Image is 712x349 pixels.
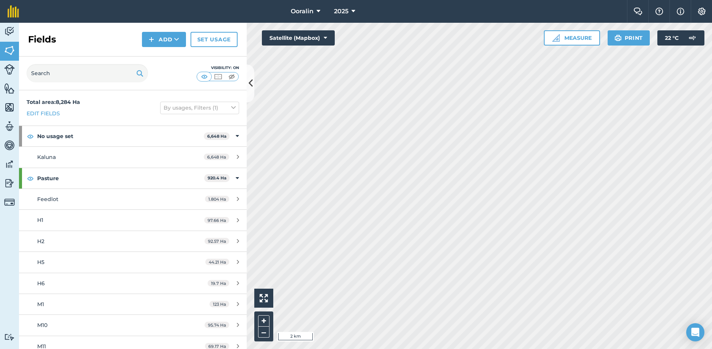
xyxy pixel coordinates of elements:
img: svg+xml;base64,PHN2ZyB4bWxucz0iaHR0cDovL3d3dy53My5vcmcvMjAwMC9zdmciIHdpZHRoPSIxNyIgaGVpZ2h0PSIxNy... [677,7,684,16]
span: 95.74 Ha [205,322,229,328]
span: H6 [37,280,45,287]
a: Feedlot1.804 Ha [19,189,247,209]
span: M1 [37,301,44,308]
span: 2025 [334,7,348,16]
a: H619.7 Ha [19,273,247,294]
img: svg+xml;base64,PD94bWwgdmVyc2lvbj0iMS4wIiBlbmNvZGluZz0idXRmLTgiPz4KPCEtLSBHZW5lcmF0b3I6IEFkb2JlIE... [4,26,15,37]
img: svg+xml;base64,PHN2ZyB4bWxucz0iaHR0cDovL3d3dy53My5vcmcvMjAwMC9zdmciIHdpZHRoPSIxNCIgaGVpZ2h0PSIyNC... [149,35,154,44]
img: svg+xml;base64,PD94bWwgdmVyc2lvbj0iMS4wIiBlbmNvZGluZz0idXRmLTgiPz4KPCEtLSBHZW5lcmF0b3I6IEFkb2JlIE... [4,333,15,341]
img: svg+xml;base64,PHN2ZyB4bWxucz0iaHR0cDovL3d3dy53My5vcmcvMjAwMC9zdmciIHdpZHRoPSIxOCIgaGVpZ2h0PSIyNC... [27,174,34,183]
a: Kaluna6,648 Ha [19,147,247,167]
strong: Pasture [37,168,204,189]
span: 123 Ha [210,301,229,307]
img: svg+xml;base64,PHN2ZyB4bWxucz0iaHR0cDovL3d3dy53My5vcmcvMjAwMC9zdmciIHdpZHRoPSI1MCIgaGVpZ2h0PSI0MC... [200,73,209,80]
span: 44.21 Ha [205,259,229,265]
button: By usages, Filters (1) [160,102,239,114]
img: svg+xml;base64,PHN2ZyB4bWxucz0iaHR0cDovL3d3dy53My5vcmcvMjAwMC9zdmciIHdpZHRoPSIxOCIgaGVpZ2h0PSIyNC... [27,132,34,141]
button: Add [142,32,186,47]
img: svg+xml;base64,PD94bWwgdmVyc2lvbj0iMS4wIiBlbmNvZGluZz0idXRmLTgiPz4KPCEtLSBHZW5lcmF0b3I6IEFkb2JlIE... [4,121,15,132]
img: svg+xml;base64,PD94bWwgdmVyc2lvbj0iMS4wIiBlbmNvZGluZz0idXRmLTgiPz4KPCEtLSBHZW5lcmF0b3I6IEFkb2JlIE... [4,159,15,170]
a: M1095.74 Ha [19,315,247,335]
button: + [258,315,269,327]
img: svg+xml;base64,PD94bWwgdmVyc2lvbj0iMS4wIiBlbmNvZGluZz0idXRmLTgiPz4KPCEtLSBHZW5lcmF0b3I6IEFkb2JlIE... [685,30,700,46]
span: H1 [37,217,43,223]
span: 92.57 Ha [205,238,229,244]
a: Set usage [191,32,238,47]
img: svg+xml;base64,PHN2ZyB4bWxucz0iaHR0cDovL3d3dy53My5vcmcvMjAwMC9zdmciIHdpZHRoPSI1MCIgaGVpZ2h0PSI0MC... [227,73,236,80]
img: svg+xml;base64,PHN2ZyB4bWxucz0iaHR0cDovL3d3dy53My5vcmcvMjAwMC9zdmciIHdpZHRoPSI1NiIgaGVpZ2h0PSI2MC... [4,45,15,56]
span: Ooralin [291,7,313,16]
div: Pasture920.4 Ha [19,168,247,189]
span: 19.7 Ha [208,280,229,286]
span: 97.66 Ha [204,217,229,223]
span: 1.804 Ha [205,196,229,202]
img: svg+xml;base64,PD94bWwgdmVyc2lvbj0iMS4wIiBlbmNvZGluZz0idXRmLTgiPz4KPCEtLSBHZW5lcmF0b3I6IEFkb2JlIE... [4,178,15,189]
strong: No usage set [37,126,204,146]
a: H292.57 Ha [19,231,247,252]
span: H2 [37,238,44,245]
button: Satellite (Mapbox) [262,30,335,46]
img: svg+xml;base64,PHN2ZyB4bWxucz0iaHR0cDovL3d3dy53My5vcmcvMjAwMC9zdmciIHdpZHRoPSIxOSIgaGVpZ2h0PSIyNC... [614,33,622,42]
img: svg+xml;base64,PD94bWwgdmVyc2lvbj0iMS4wIiBlbmNvZGluZz0idXRmLTgiPz4KPCEtLSBHZW5lcmF0b3I6IEFkb2JlIE... [4,197,15,208]
img: svg+xml;base64,PD94bWwgdmVyc2lvbj0iMS4wIiBlbmNvZGluZz0idXRmLTgiPz4KPCEtLSBHZW5lcmF0b3I6IEFkb2JlIE... [4,140,15,151]
a: Edit fields [27,109,60,118]
a: H544.21 Ha [19,252,247,272]
div: Open Intercom Messenger [686,323,704,341]
button: Measure [544,30,600,46]
span: 22 ° C [665,30,679,46]
span: H5 [37,259,44,266]
img: A question mark icon [655,8,664,15]
div: No usage set6,648 Ha [19,126,247,146]
span: M10 [37,322,47,329]
button: – [258,327,269,338]
input: Search [27,64,148,82]
img: svg+xml;base64,PD94bWwgdmVyc2lvbj0iMS4wIiBlbmNvZGluZz0idXRmLTgiPz4KPCEtLSBHZW5lcmF0b3I6IEFkb2JlIE... [4,64,15,75]
button: 22 °C [657,30,704,46]
img: svg+xml;base64,PHN2ZyB4bWxucz0iaHR0cDovL3d3dy53My5vcmcvMjAwMC9zdmciIHdpZHRoPSI1MCIgaGVpZ2h0PSI0MC... [213,73,223,80]
div: Visibility: On [197,65,239,71]
span: 6,648 Ha [204,154,229,160]
a: M1123 Ha [19,294,247,314]
img: fieldmargin Logo [8,5,19,17]
img: svg+xml;base64,PHN2ZyB4bWxucz0iaHR0cDovL3d3dy53My5vcmcvMjAwMC9zdmciIHdpZHRoPSI1NiIgaGVpZ2h0PSI2MC... [4,83,15,94]
a: H197.66 Ha [19,210,247,230]
button: Print [608,30,650,46]
img: Two speech bubbles overlapping with the left bubble in the forefront [633,8,643,15]
img: Four arrows, one pointing top left, one top right, one bottom right and the last bottom left [260,294,268,302]
h2: Fields [28,33,56,46]
img: svg+xml;base64,PHN2ZyB4bWxucz0iaHR0cDovL3d3dy53My5vcmcvMjAwMC9zdmciIHdpZHRoPSIxOSIgaGVpZ2h0PSIyNC... [136,69,143,78]
span: Feedlot [37,196,58,203]
img: svg+xml;base64,PHN2ZyB4bWxucz0iaHR0cDovL3d3dy53My5vcmcvMjAwMC9zdmciIHdpZHRoPSI1NiIgaGVpZ2h0PSI2MC... [4,102,15,113]
img: Ruler icon [552,34,560,42]
img: A cog icon [697,8,706,15]
strong: Total area : 8,284 Ha [27,99,80,105]
span: Kaluna [37,154,56,160]
strong: 920.4 Ha [208,175,227,181]
strong: 6,648 Ha [207,134,227,139]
